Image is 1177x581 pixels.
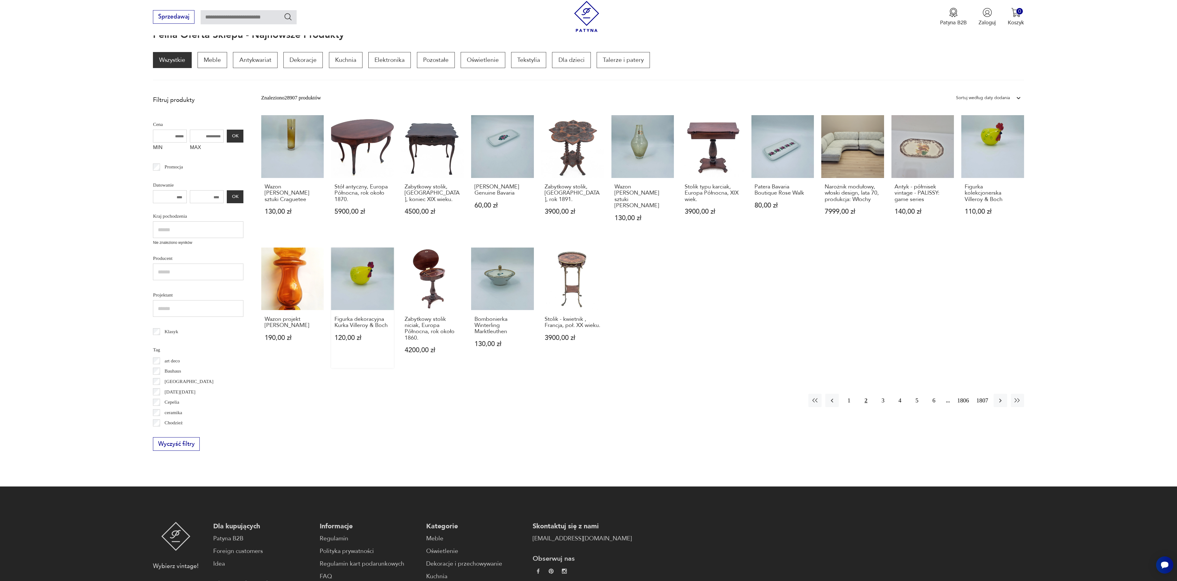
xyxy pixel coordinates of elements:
[949,8,958,17] img: Ikona medalu
[165,429,182,437] p: Ćmielów
[165,163,183,171] p: Promocja
[401,115,464,236] a: Zabytkowy stolik, Francja, koniec XIX wieku.Zabytkowy stolik, [GEOGRAPHIC_DATA], koniec XIX wieku...
[536,569,541,574] img: da9060093f698e4c3cedc1453eec5031.webp
[334,316,390,329] h3: Figurka dekoracyjna Kurka Villeroy & Boch
[198,52,227,68] a: Meble
[755,184,811,196] h3: Patera Bavaria Boutique Rose Walk
[571,1,602,32] img: Patyna - sklep z meblami i dekoracjami vintage
[825,184,881,203] h3: Narożnik modułowy, włoski design, lata 70, produkcja: Włochy
[474,341,530,347] p: 130,00 zł
[474,184,530,196] h3: [PERSON_NAME] Genuine Bavaria
[545,316,601,329] h3: Stolik - kwietnik , Francja, poł. XX wieku.
[895,184,951,203] h3: Antyk - półmisek vintage - PALISSY: game series
[265,335,321,341] p: 190,00 zł
[533,534,632,543] a: [EMAIL_ADDRESS][DOMAIN_NAME]
[153,346,243,354] p: Tag
[979,8,996,26] button: Zaloguj
[533,522,632,531] p: Skontaktuj się z nami
[983,8,992,17] img: Ikonka użytkownika
[153,143,187,154] label: MIN
[940,8,967,26] button: Patyna B2B
[153,291,243,299] p: Projektant
[213,534,312,543] a: Patyna B2B
[426,534,525,543] a: Meble
[417,52,455,68] a: Pozostałe
[153,212,243,220] p: Kraj pochodzenia
[685,184,741,203] h3: Stolik typu karciak, Europa Północna, XIX wiek.
[165,367,181,375] p: Bauhaus
[541,248,604,368] a: Stolik - kwietnik , Francja, poł. XX wieku.Stolik - kwietnik , Francja, poł. XX wieku.3900,00 zł
[461,52,505,68] p: Oświetlenie
[961,115,1024,236] a: Figurka kolekcjonerska Villeroy & BochFigurka kolekcjonerska Villeroy & Boch110,00 zł
[975,394,990,407] button: 1807
[334,208,390,215] p: 5900,00 zł
[213,559,312,568] a: Idea
[940,8,967,26] a: Ikona medaluPatyna B2B
[405,184,461,203] h3: Zabytkowy stolik, [GEOGRAPHIC_DATA], koniec XIX wieku.
[227,190,243,203] button: OK
[1011,8,1021,17] img: Ikona koszyka
[474,202,530,209] p: 60,00 zł
[545,335,601,341] p: 3900,00 zł
[927,394,940,407] button: 6
[533,554,632,563] p: Obserwuj nas
[190,143,224,154] label: MAX
[265,184,321,203] h3: Wazon [PERSON_NAME] sztuki Craguetee
[165,409,182,417] p: ceramika
[401,248,464,368] a: Zabytkowy stolik niciak, Europa Północna, rok około 1860.Zabytkowy stolik niciak, Europa Północna...
[165,388,195,396] p: [DATE][DATE]
[320,534,419,543] a: Regulamin
[979,19,996,26] p: Zaloguj
[405,208,461,215] p: 4500,00 zł
[368,52,411,68] a: Elektronika
[153,15,194,20] a: Sprzedawaj
[227,130,243,143] button: OK
[161,522,190,551] img: Patyna - sklep z meblami i dekoracjami vintage
[1016,8,1023,14] div: 0
[331,248,394,368] a: Figurka dekoracyjna Kurka Villeroy & BochFigurka dekoracyjna Kurka Villeroy & Boch120,00 zł
[331,115,394,236] a: Stół antyczny, Europa Północna, rok około 1870.Stół antyczny, Europa Północna, rok około 1870.590...
[261,115,324,236] a: Wazon Ingrid Glas sztuki CragueteeWazon [PERSON_NAME] sztuki Craguetee130,00 zł
[426,572,525,581] a: Kuchnia
[320,522,419,531] p: Informacje
[597,52,650,68] a: Talerze i patery
[511,52,546,68] a: Tekstylia
[265,316,321,329] h3: Wazon projekt [PERSON_NAME]
[153,96,243,104] p: Filtruj produkty
[751,115,814,236] a: Patera Bavaria Boutique Rose WalkPatera Bavaria Boutique Rose Walk80,00 zł
[541,115,604,236] a: Zabytkowy stolik, Anglia, rok 1891.Zabytkowy stolik, [GEOGRAPHIC_DATA], rok 1891.3900,00 zł
[471,115,534,236] a: Patera Ilona Genuine Bavaria[PERSON_NAME] Genuine Bavaria60,00 zł
[213,522,312,531] p: Dla kupujących
[1156,556,1173,574] iframe: Smartsupp widget button
[545,208,601,215] p: 3900,00 zł
[545,184,601,203] h3: Zabytkowy stolik, [GEOGRAPHIC_DATA], rok 1891.
[153,120,243,128] p: Cena
[552,52,591,68] p: Dla dzieci
[965,208,1021,215] p: 110,00 zł
[893,394,907,407] button: 4
[233,52,277,68] p: Antykwariat
[405,347,461,353] p: 4200,00 zł
[165,357,180,365] p: art deco
[153,30,344,40] h1: Pełna oferta sklepu - najnowsze produkty
[843,394,856,407] button: 1
[891,115,954,236] a: Antyk - półmisek vintage - PALISSY: game seriesAntyk - półmisek vintage - PALISSY: game series140...
[153,10,194,24] button: Sprzedawaj
[153,254,243,262] p: Producent
[965,184,1021,203] h3: Figurka kolekcjonerska Villeroy & Boch
[615,184,671,209] h3: Wazon [PERSON_NAME] sztuki [PERSON_NAME]
[283,52,323,68] p: Dekoracje
[265,208,321,215] p: 130,00 zł
[153,181,243,189] p: Datowanie
[474,316,530,335] h3: Bombonierka Winterling Marktleuthen
[153,562,198,571] p: Wybierz vintage!
[213,547,312,556] a: Foreign customers
[153,240,243,246] p: Nie znaleziono wyników
[426,522,525,531] p: Kategorie
[825,208,881,215] p: 7999,00 zł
